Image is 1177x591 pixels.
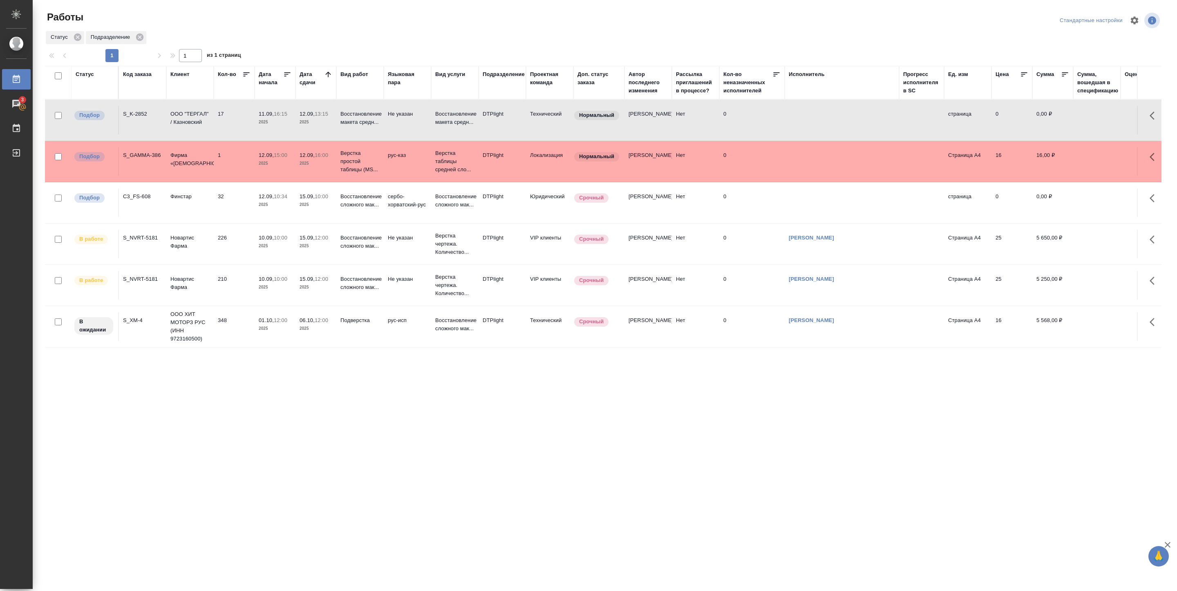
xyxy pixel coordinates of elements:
[259,325,291,333] p: 2025
[1032,271,1073,300] td: 5 250,00 ₽
[300,201,332,209] p: 2025
[74,151,114,162] div: Можно подбирать исполнителей
[526,230,573,258] td: VIP клиенты
[579,235,604,243] p: Срочный
[435,273,474,298] p: Верстка чертежа. Количество...
[300,193,315,199] p: 15.09,
[483,70,525,78] div: Подразделение
[274,152,287,158] p: 15:00
[672,188,719,217] td: Нет
[384,188,431,217] td: сербо-хорватский-рус
[903,70,940,95] div: Прогресс исполнителя в SC
[340,149,380,174] p: Верстка простой таблицы (MS...
[300,283,332,291] p: 2025
[300,159,332,168] p: 2025
[170,193,210,201] p: Финстар
[624,106,672,134] td: [PERSON_NAME]
[672,271,719,300] td: Нет
[388,70,427,87] div: Языковая пара
[300,276,315,282] p: 15.09,
[1148,546,1169,566] button: 🙏
[274,276,287,282] p: 10:00
[1032,147,1073,176] td: 16,00 ₽
[579,194,604,202] p: Срочный
[435,149,474,174] p: Верстка таблицы средней сло...
[719,188,785,217] td: 0
[214,312,255,341] td: 348
[259,276,274,282] p: 10.09,
[340,70,368,78] div: Вид работ
[1032,106,1073,134] td: 0,00 ₽
[170,310,210,343] p: ООО ХИТ МОТОРЗ РУС (ИНН 9723160500)
[624,230,672,258] td: [PERSON_NAME]
[274,235,287,241] p: 10:00
[315,111,328,117] p: 13:15
[719,106,785,134] td: 0
[479,188,526,217] td: DTPlight
[672,106,719,134] td: Нет
[789,70,825,78] div: Исполнитель
[479,106,526,134] td: DTPlight
[79,152,100,161] p: Подбор
[944,312,991,341] td: Страница А4
[91,33,133,41] p: Подразделение
[1032,230,1073,258] td: 5 650,00 ₽
[1077,70,1118,95] div: Сумма, вошедшая в спецификацию
[340,275,380,291] p: Восстановление сложного мак...
[526,106,573,134] td: Технический
[1032,312,1073,341] td: 5 568,00 ₽
[579,111,614,119] p: Нормальный
[274,111,287,117] p: 16:15
[789,276,834,282] a: [PERSON_NAME]
[1125,11,1144,30] span: Настроить таблицу
[435,110,474,126] p: Восстановление макета средн...
[479,312,526,341] td: DTPlight
[46,31,84,44] div: Статус
[435,316,474,333] p: Восстановление сложного мак...
[624,188,672,217] td: [PERSON_NAME]
[624,271,672,300] td: [PERSON_NAME]
[719,230,785,258] td: 0
[170,234,210,250] p: Новартис Фарма
[123,151,162,159] div: S_GAMMA-386
[315,276,328,282] p: 12:00
[624,312,672,341] td: [PERSON_NAME]
[259,242,291,250] p: 2025
[51,33,71,41] p: Статус
[526,271,573,300] td: VIP клиенты
[944,230,991,258] td: Страница А4
[340,234,380,250] p: Восстановление сложного мак...
[259,201,291,209] p: 2025
[2,94,31,114] a: 3
[1036,70,1054,78] div: Сумма
[259,111,274,117] p: 11.09,
[948,70,968,78] div: Ед. изм
[74,110,114,121] div: Можно подбирать исполнителей
[435,70,465,78] div: Вид услуги
[74,316,114,336] div: Исполнитель назначен, приступать к работе пока рано
[45,11,83,24] span: Работы
[1032,188,1073,217] td: 0,00 ₽
[1145,312,1164,332] button: Здесь прячутся важные кнопки
[1125,70,1144,78] div: Оценка
[579,152,614,161] p: Нормальный
[315,193,328,199] p: 10:00
[274,193,287,199] p: 10:34
[79,276,103,284] p: В работе
[259,193,274,199] p: 12.09,
[207,50,241,62] span: из 1 страниц
[1144,13,1161,28] span: Посмотреть информацию
[719,271,785,300] td: 0
[991,188,1032,217] td: 0
[300,235,315,241] p: 15.09,
[991,106,1032,134] td: 0
[340,110,380,126] p: Восстановление макета средн...
[16,96,29,104] span: 3
[259,317,274,323] p: 01.10,
[624,147,672,176] td: [PERSON_NAME]
[996,70,1009,78] div: Цена
[579,318,604,326] p: Срочный
[123,316,162,325] div: S_XM-4
[300,118,332,126] p: 2025
[123,234,162,242] div: S_NVRT-5181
